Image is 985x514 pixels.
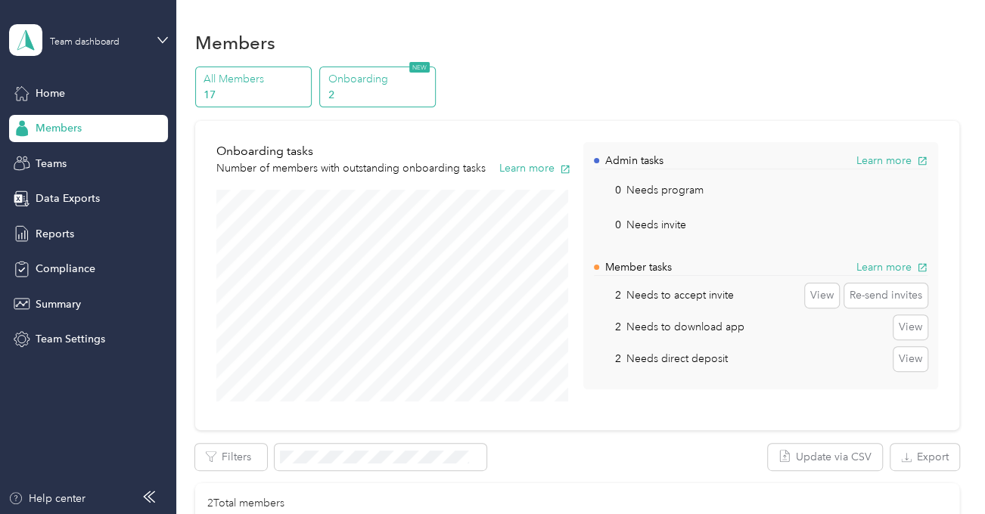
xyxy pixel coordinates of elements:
iframe: Everlance-gr Chat Button Frame [900,429,985,514]
span: Data Exports [36,190,100,206]
p: 2 [594,287,620,303]
button: Update via CSV [768,444,882,470]
button: Learn more [499,160,570,176]
p: 2 [594,351,620,367]
p: 2 Total members [207,495,284,512]
p: Needs invite [626,217,685,233]
p: Needs direct deposit [626,351,727,367]
p: Admin tasks [604,153,663,169]
span: Members [36,120,82,136]
p: Onboarding tasks [216,142,486,161]
p: Number of members with outstanding onboarding tasks [216,160,486,176]
button: Help center [8,491,85,506]
button: Re-send invites [844,283,928,308]
span: Compliance [36,261,95,277]
p: Needs to download app [626,319,744,335]
div: Team dashboard [50,38,120,47]
button: View [893,347,928,371]
button: View [893,315,928,339]
span: NEW [409,62,430,73]
button: Export [890,444,959,470]
button: Learn more [856,259,928,275]
span: Team Settings [36,331,105,347]
p: Onboarding [328,71,431,87]
p: 2 [328,87,431,103]
span: Reports [36,226,74,242]
p: 0 [594,217,620,233]
p: Needs program [626,182,703,198]
h1: Members [195,35,275,51]
p: Needs to accept invite [626,287,733,303]
p: 17 [204,87,306,103]
span: Summary [36,296,81,312]
button: Learn more [856,153,928,169]
p: 2 [594,319,620,335]
span: Home [36,85,65,101]
p: 0 [594,182,620,198]
button: View [805,283,839,308]
span: Teams [36,156,67,172]
button: Filters [195,444,267,470]
p: All Members [204,71,306,87]
p: Member tasks [604,259,671,275]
